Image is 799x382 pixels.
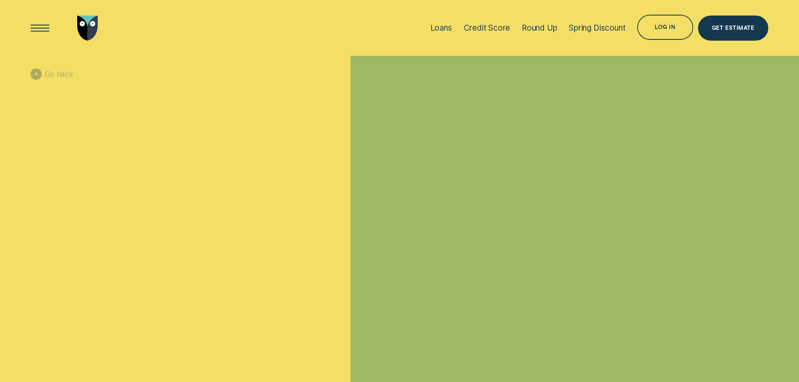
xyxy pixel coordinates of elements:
button: Open Menu [28,16,53,41]
div: Round Up [522,23,557,33]
div: Spring Discount [569,23,625,33]
button: Log in [637,15,693,40]
a: Go back [31,69,73,80]
img: Wisr [77,16,98,41]
a: Get Estimate [698,16,768,41]
h1: Is Getting a Debt Consolidation Loan Wise? [31,125,276,200]
span: Go back [45,70,73,79]
div: Credit Score [464,23,510,33]
div: Loans [430,23,452,33]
